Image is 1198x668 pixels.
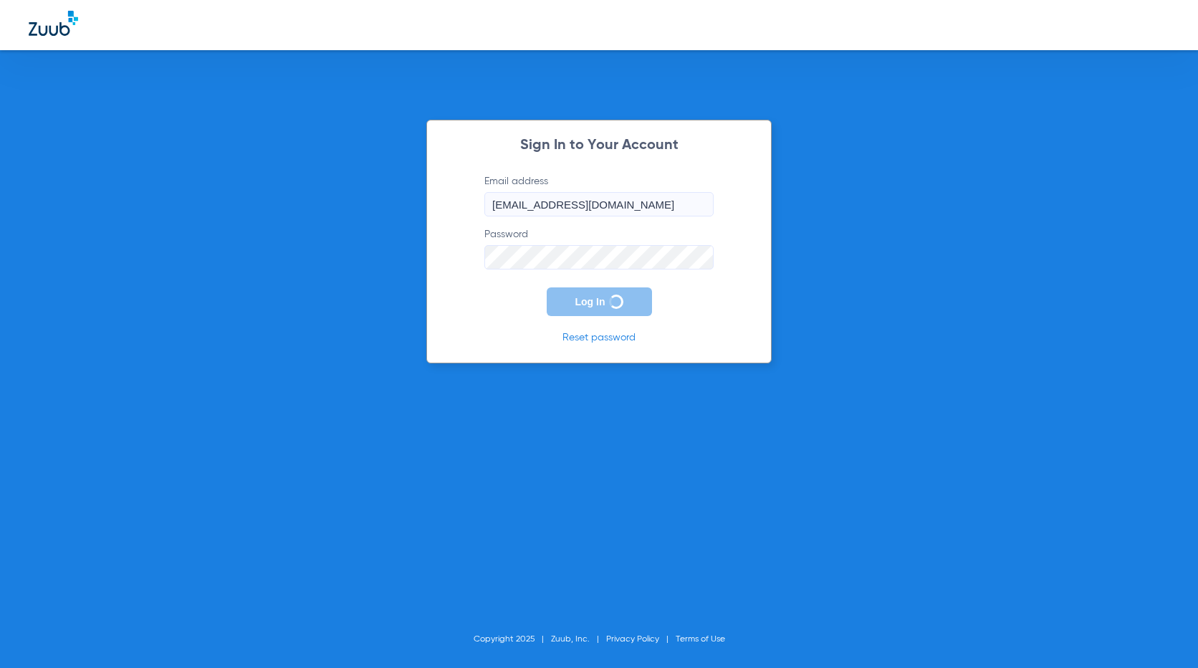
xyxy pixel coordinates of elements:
span: Log In [575,296,605,307]
button: Log In [547,287,652,316]
a: Terms of Use [676,635,725,644]
input: Password [484,245,714,269]
input: Email address [484,192,714,216]
li: Zuub, Inc. [551,632,606,646]
li: Copyright 2025 [474,632,551,646]
label: Email address [484,174,714,216]
a: Reset password [562,333,636,343]
h2: Sign In to Your Account [463,138,735,153]
img: Zuub Logo [29,11,78,36]
label: Password [484,227,714,269]
a: Privacy Policy [606,635,659,644]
